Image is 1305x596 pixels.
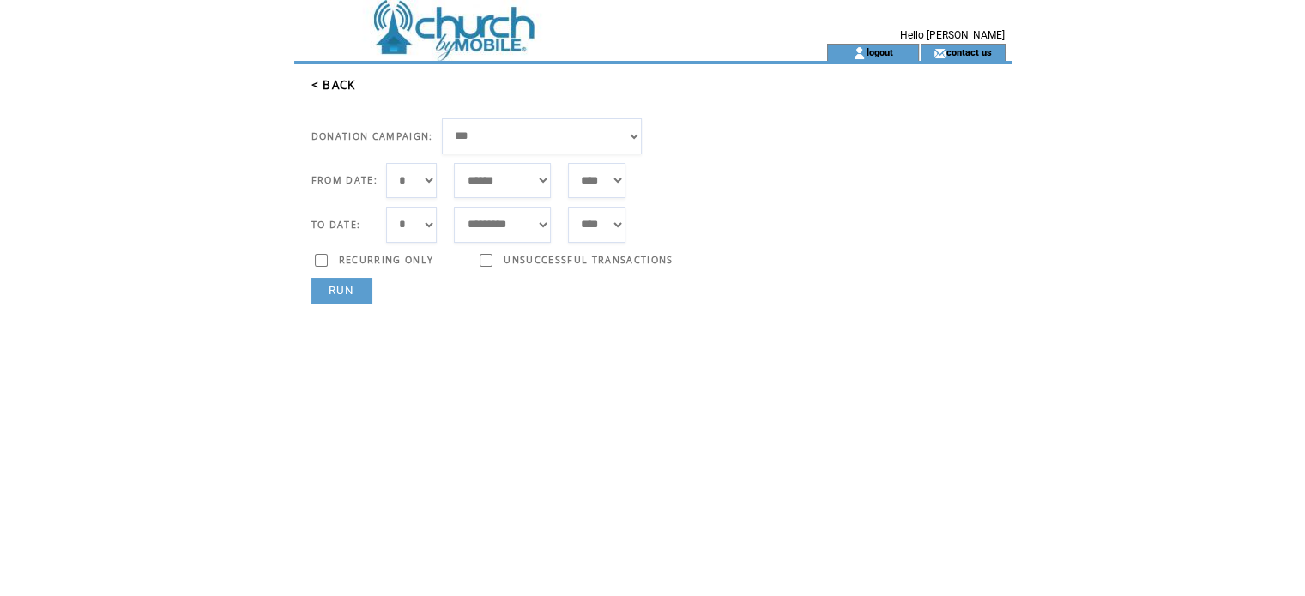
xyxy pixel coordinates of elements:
[504,254,673,266] span: UNSUCCESSFUL TRANSACTIONS
[933,46,946,60] img: contact_us_icon.gif
[853,46,866,60] img: account_icon.gif
[311,219,361,231] span: TO DATE:
[339,254,434,266] span: RECURRING ONLY
[311,278,372,304] a: RUN
[311,77,356,93] a: < BACK
[866,46,892,57] a: logout
[946,46,992,57] a: contact us
[311,130,433,142] span: DONATION CAMPAIGN:
[311,174,378,186] span: FROM DATE:
[900,29,1005,41] span: Hello [PERSON_NAME]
